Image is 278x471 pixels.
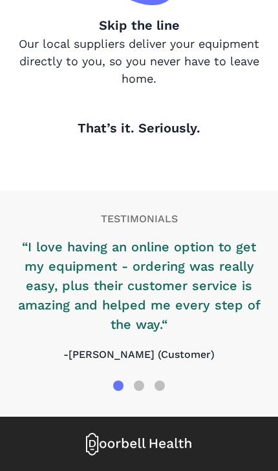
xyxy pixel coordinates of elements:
[10,35,268,87] p: Our local suppliers deliver your equipment directly to you, so you never have to leave home.
[10,118,268,138] p: That’s it. Seriously.
[10,211,268,227] p: TESTIMONIALS
[10,16,268,35] p: Skip the line
[10,237,268,334] p: “I love having an online option to get my equipment - ordering was really easy, plus their custom...
[10,347,268,362] p: -[PERSON_NAME] (Customer)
